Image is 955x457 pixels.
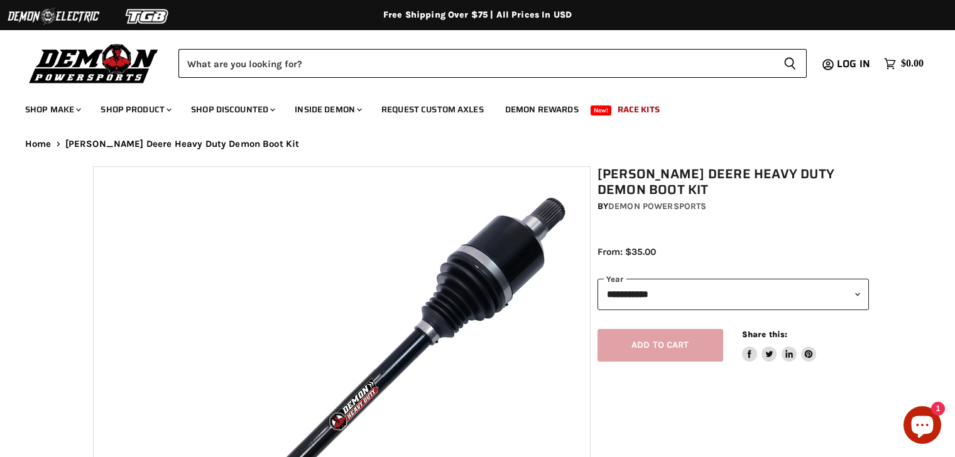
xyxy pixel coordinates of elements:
[900,406,945,447] inbox-online-store-chat: Shopify online store chat
[372,97,493,122] a: Request Custom Axles
[91,97,179,122] a: Shop Product
[837,56,870,72] span: Log in
[901,58,924,70] span: $0.00
[773,49,807,78] button: Search
[598,246,656,257] span: From: $35.00
[598,279,869,309] select: year
[178,49,773,78] input: Search
[182,97,283,122] a: Shop Discounted
[878,55,930,73] a: $0.00
[598,200,869,213] div: by
[16,92,920,122] ul: Main menu
[608,201,706,212] a: Demon Powersports
[16,97,89,122] a: Shop Make
[608,97,669,122] a: Race Kits
[101,4,195,28] img: TGB Logo 2
[65,139,300,149] span: [PERSON_NAME] Deere Heavy Duty Demon Boot Kit
[742,329,817,362] aside: Share this:
[6,4,101,28] img: Demon Electric Logo 2
[496,97,588,122] a: Demon Rewards
[831,58,878,70] a: Log in
[742,330,787,339] span: Share this:
[591,105,612,116] span: New!
[25,41,163,85] img: Demon Powersports
[25,139,52,149] a: Home
[598,166,869,198] h1: [PERSON_NAME] Deere Heavy Duty Demon Boot Kit
[178,49,807,78] form: Product
[285,97,369,122] a: Inside Demon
